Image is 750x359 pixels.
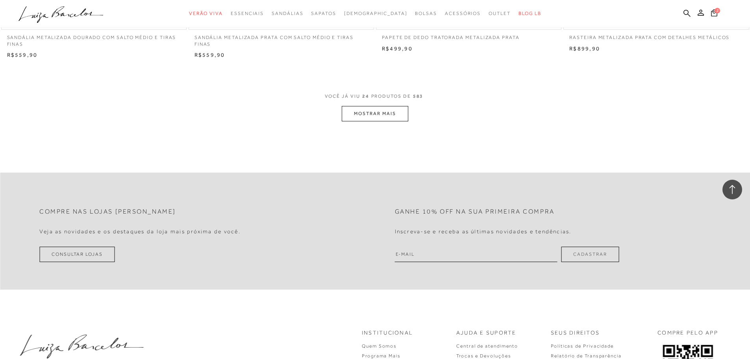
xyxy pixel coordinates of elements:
a: categoryNavScreenReaderText [311,6,336,21]
span: R$559,90 [7,52,38,58]
a: categoryNavScreenReaderText [231,6,264,21]
p: Institucional [362,329,413,337]
button: Cadastrar [561,247,619,262]
span: Acessórios [445,11,481,16]
a: categoryNavScreenReaderText [189,6,223,21]
h2: Compre nas lojas [PERSON_NAME] [39,208,176,216]
a: SANDÁLIA METALIZADA DOURADO COM SALTO MÉDIO E TIRAS FINAS [1,30,187,48]
h2: Ganhe 10% off na sua primeira compra [395,208,555,216]
p: COMPRE PELO APP [657,329,718,337]
span: Verão Viva [189,11,223,16]
a: SANDÁLIA METALIZADA PRATA COM SALTO MÉDIO E TIRAS FINAS [189,30,374,48]
span: 2 [715,8,720,13]
a: RASTEIRA METALIZADA PRATA COM DETALHES METÁLICOS [563,30,749,41]
a: Trocas e Devoluções [456,353,511,359]
p: Seus Direitos [551,329,600,337]
p: Ajuda e Suporte [456,329,517,337]
a: BLOG LB [519,6,541,21]
h4: Veja as novidades e os destaques da loja mais próxima de você. [39,228,241,235]
span: Sandálias [272,11,303,16]
span: R$559,90 [194,52,225,58]
span: VOCÊ JÁ VIU PRODUTOS DE [325,93,426,99]
a: categoryNavScreenReaderText [272,6,303,21]
span: Outlet [489,11,511,16]
a: categoryNavScreenReaderText [489,6,511,21]
a: Consultar Lojas [39,247,115,262]
span: [DEMOGRAPHIC_DATA] [344,11,407,16]
button: MOSTRAR MAIS [342,106,408,121]
a: categoryNavScreenReaderText [415,6,437,21]
a: Central de atendimento [456,343,518,349]
img: luiza-barcelos.png [20,335,143,359]
input: E-mail [395,247,557,262]
a: Quem Somos [362,343,397,349]
a: Relatório de Transparência [551,353,622,359]
h4: Inscreva-se e receba as últimas novidades e tendências. [395,228,572,235]
a: Políticas de Privacidade [551,343,614,349]
span: Bolsas [415,11,437,16]
span: R$899,90 [569,45,600,52]
span: 583 [413,93,424,99]
a: PAPETE DE DEDO TRATORADA METALIZADA PRATA [376,30,561,41]
span: Sapatos [311,11,336,16]
button: 2 [709,9,720,19]
span: R$499,90 [382,45,413,52]
span: 24 [362,93,369,99]
span: BLOG LB [519,11,541,16]
a: noSubCategoriesText [344,6,407,21]
a: categoryNavScreenReaderText [445,6,481,21]
span: Essenciais [231,11,264,16]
